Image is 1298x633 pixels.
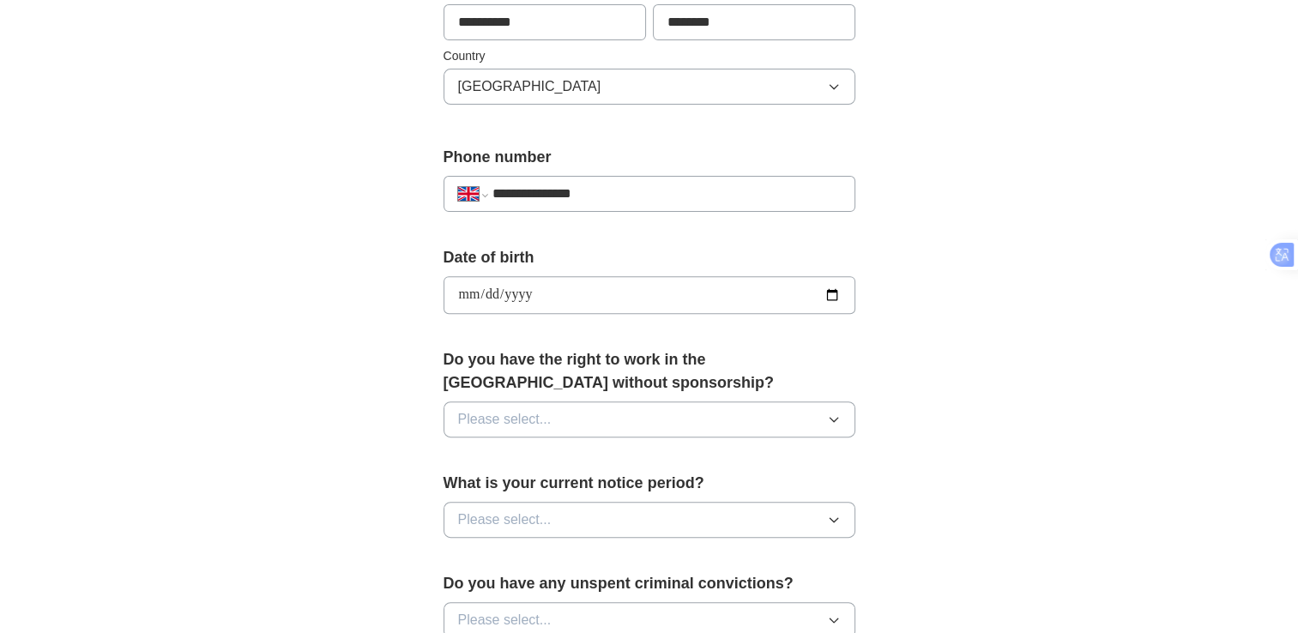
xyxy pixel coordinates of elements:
[444,69,855,105] button: [GEOGRAPHIC_DATA]
[458,409,552,430] span: Please select...
[444,502,855,538] button: Please select...
[444,472,855,495] label: What is your current notice period?
[458,76,601,97] span: [GEOGRAPHIC_DATA]
[458,610,552,630] span: Please select...
[444,146,855,169] label: Phone number
[444,246,855,269] label: Date of birth
[444,401,855,437] button: Please select...
[444,348,855,395] label: Do you have the right to work in the [GEOGRAPHIC_DATA] without sponsorship?
[444,47,855,65] label: Country
[444,572,855,595] label: Do you have any unspent criminal convictions?
[458,509,552,530] span: Please select...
